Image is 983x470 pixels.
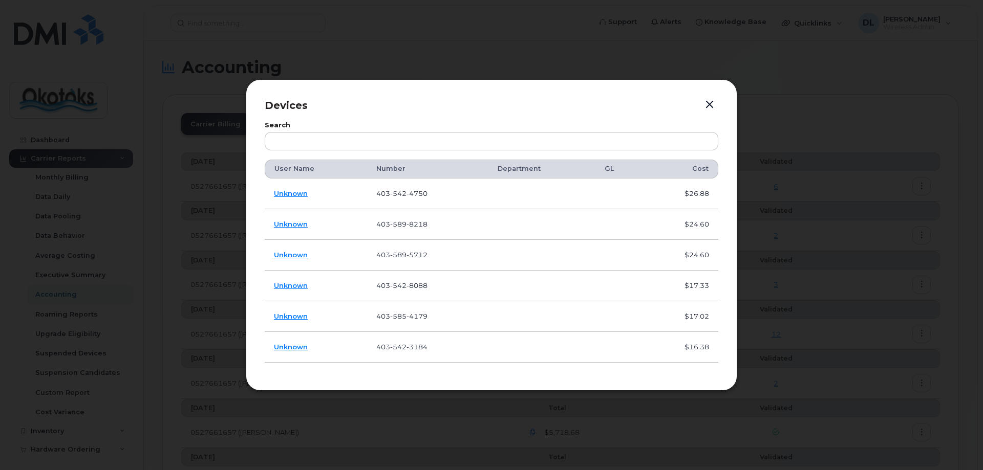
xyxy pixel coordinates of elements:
[390,312,407,320] span: 585
[376,343,428,351] span: 403
[644,332,718,363] td: $16.38
[274,251,308,259] a: Unknown
[376,189,428,197] span: 403
[407,281,428,289] span: 8088
[407,189,428,197] span: 4750
[274,312,308,320] a: Unknown
[644,178,718,209] td: $26.88
[390,189,407,197] span: 542
[390,251,407,259] span: 589
[274,189,308,197] a: Unknown
[407,312,428,320] span: 4179
[376,251,428,259] span: 403
[274,220,308,228] a: Unknown
[390,281,407,289] span: 542
[376,220,428,228] span: 403
[274,343,308,351] a: Unknown
[644,301,718,332] td: $17.02
[644,160,718,178] th: Cost
[644,271,718,301] td: $17.33
[274,281,308,289] a: Unknown
[390,343,407,351] span: 542
[595,160,644,178] th: GL
[407,343,428,351] span: 3184
[265,160,367,178] th: User Name
[644,209,718,240] td: $24.60
[376,312,428,320] span: 403
[390,220,407,228] span: 589
[644,240,718,271] td: $24.60
[488,160,595,178] th: Department
[376,281,428,289] span: 403
[407,220,428,228] span: 8218
[407,251,428,259] span: 5712
[367,160,488,178] th: Number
